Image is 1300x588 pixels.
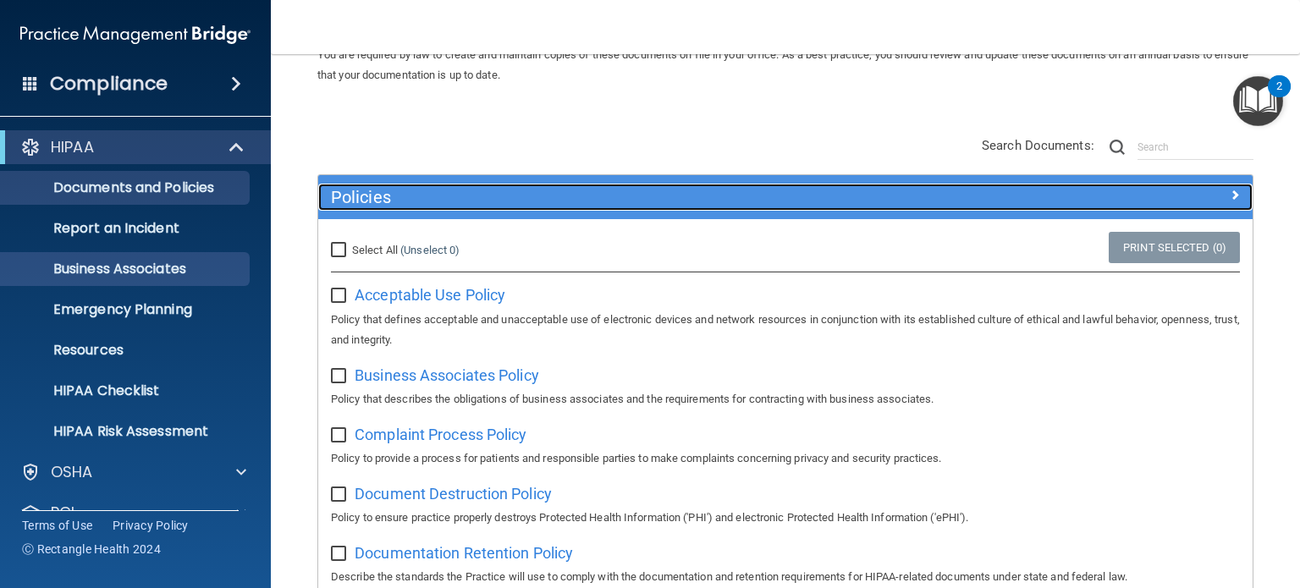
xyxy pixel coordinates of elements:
a: HIPAA [20,137,245,157]
a: PCI [20,503,246,523]
input: Search [1137,135,1253,160]
span: Select All [352,244,398,256]
button: Open Resource Center, 2 new notifications [1233,76,1283,126]
p: OSHA [51,462,93,482]
span: Acceptable Use Policy [355,286,505,304]
span: Business Associates Policy [355,366,539,384]
p: HIPAA Checklist [11,382,242,399]
div: 2 [1276,86,1282,108]
a: Policies [331,184,1240,211]
p: Policy that describes the obligations of business associates and the requirements for contracting... [331,389,1240,409]
a: Privacy Policy [113,517,189,534]
span: Complaint Process Policy [355,426,526,443]
p: Policy to ensure practice properly destroys Protected Health Information ('PHI') and electronic P... [331,508,1240,528]
p: Business Associates [11,261,242,278]
p: PCI [51,503,74,523]
span: Document Destruction Policy [355,485,552,503]
img: ic-search.3b580494.png [1110,140,1125,155]
a: OSHA [20,462,246,482]
p: Policy to provide a process for patients and responsible parties to make complaints concerning pr... [331,448,1240,469]
p: Report an Incident [11,220,242,237]
p: Documents and Policies [11,179,242,196]
p: HIPAA Risk Assessment [11,423,242,440]
p: Describe the standards the Practice will use to comply with the documentation and retention requi... [331,567,1240,587]
p: Resources [11,342,242,359]
h4: Compliance [50,72,168,96]
h5: Policies [331,188,1006,206]
span: Ⓒ Rectangle Health 2024 [22,541,161,558]
p: Policy that defines acceptable and unacceptable use of electronic devices and network resources i... [331,310,1240,350]
span: Search Documents: [982,138,1094,153]
p: Emergency Planning [11,301,242,318]
span: Documentation Retention Policy [355,544,573,562]
a: Terms of Use [22,517,92,534]
p: HIPAA [51,137,94,157]
a: Print Selected (0) [1109,232,1240,263]
a: (Unselect 0) [400,244,460,256]
img: PMB logo [20,18,251,52]
input: Select All (Unselect 0) [331,244,350,257]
